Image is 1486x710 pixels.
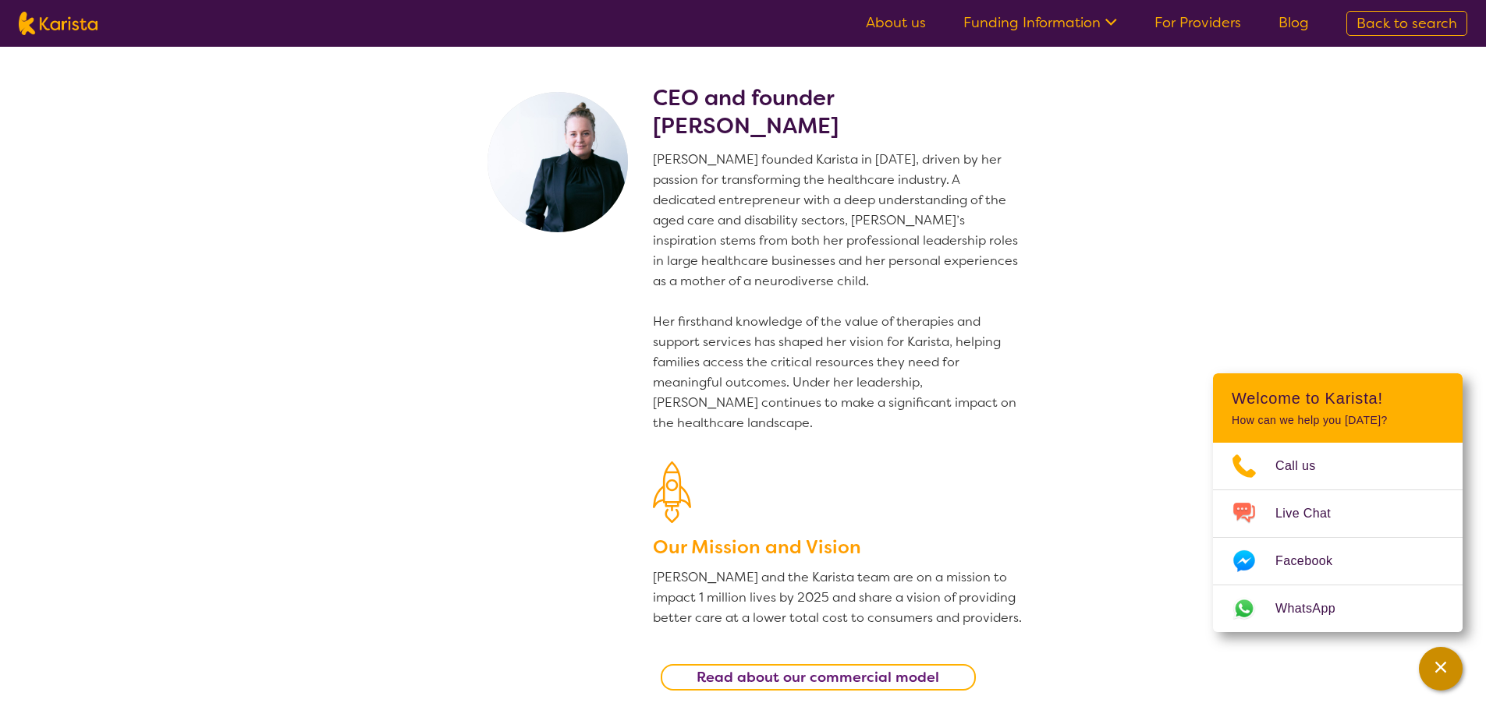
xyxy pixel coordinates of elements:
[1419,647,1463,691] button: Channel Menu
[653,150,1024,433] p: [PERSON_NAME] founded Karista in [DATE], driven by her passion for transforming the healthcare in...
[1213,585,1463,632] a: Web link opens in a new tab.
[1232,389,1444,408] h2: Welcome to Karista!
[653,533,1024,561] h3: Our Mission and Vision
[1213,373,1463,632] div: Channel Menu
[653,461,691,523] img: Our Mission
[1346,11,1467,36] a: Back to search
[963,13,1117,32] a: Funding Information
[1213,443,1463,632] ul: Choose channel
[1279,13,1309,32] a: Blog
[1357,14,1457,33] span: Back to search
[1275,502,1349,525] span: Live Chat
[653,84,1024,140] h2: CEO and founder [PERSON_NAME]
[1275,549,1351,573] span: Facebook
[697,668,939,687] b: Read about our commercial model
[1275,454,1335,478] span: Call us
[1232,414,1444,427] p: How can we help you [DATE]?
[1154,13,1241,32] a: For Providers
[866,13,926,32] a: About us
[19,12,98,35] img: Karista logo
[1275,597,1354,620] span: WhatsApp
[653,567,1024,628] p: [PERSON_NAME] and the Karista team are on a mission to impact 1 million lives by 2025 and share a...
